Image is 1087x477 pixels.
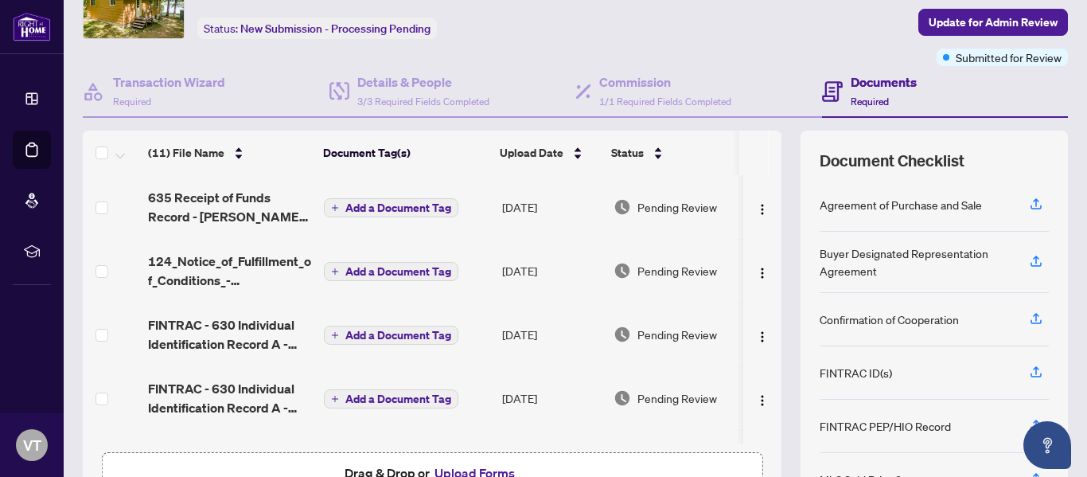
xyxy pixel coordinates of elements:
span: VT [23,434,41,456]
th: Upload Date [493,131,605,175]
img: logo [13,12,51,41]
img: Document Status [614,326,631,343]
td: [DATE] [496,175,608,239]
span: FINTRAC - 630 Individual Identification Record A - PropTx-OREA_[DATE] 11_15_11.pdf [148,379,311,417]
h4: Transaction Wizard [113,72,225,92]
th: Document Tag(s) [317,131,493,175]
button: Add a Document Tag [324,326,458,345]
span: Update for Admin Review [929,10,1058,35]
img: Document Status [614,262,631,280]
span: FINTRAC - 630 Individual Identification Record A - PropTx-OREA_[DATE] 11_13_00.pdf [148,315,311,354]
span: Document Checklist [820,150,964,172]
button: Logo [750,194,775,220]
span: Required [851,96,889,108]
h4: Commission [599,72,731,92]
span: 1/1 Required Fields Completed [599,96,731,108]
button: Open asap [1023,421,1071,469]
img: Logo [756,267,769,280]
span: 124_Notice_of_Fulfillment_of_Conditions_-_Agreement_of_Purchase_and_Sale_-_A_-_PropTx-[PERSON_NAM... [148,252,311,290]
span: Add a Document Tag [345,266,451,277]
span: Status [611,144,644,162]
div: Agreement of Purchase and Sale [820,196,982,213]
span: Pending Review [637,326,717,343]
img: Logo [756,203,769,216]
button: Logo [750,385,775,411]
span: Pending Review [637,262,717,280]
button: Add a Document Tag [324,198,458,217]
td: [DATE] [496,239,608,303]
span: plus [331,395,339,403]
span: Required [113,96,151,108]
span: Upload Date [500,144,563,162]
button: Add a Document Tag [324,197,458,218]
h4: Details & People [357,72,489,92]
button: Add a Document Tag [324,261,458,282]
div: FINTRAC ID(s) [820,364,892,381]
span: Add a Document Tag [345,393,451,405]
button: Add a Document Tag [324,325,458,346]
span: Pending Review [637,198,717,216]
img: Document Status [614,389,631,407]
td: [DATE] [496,366,608,430]
div: Confirmation of Cooperation [820,311,959,328]
span: 3/3 Required Fields Completed [357,96,489,108]
button: Update for Admin Review [918,9,1068,36]
div: Status: [197,18,437,39]
span: Pending Review [637,389,717,407]
button: Logo [750,258,775,283]
span: New Submission - Processing Pending [240,22,431,36]
th: (11) File Name [142,131,317,175]
img: Logo [756,330,769,343]
th: Status [605,131,740,175]
button: Add a Document Tag [324,389,458,409]
span: Submitted for Review [956,49,1062,66]
span: plus [331,268,339,276]
td: [DATE] [496,303,608,366]
button: Logo [750,322,775,347]
span: Add a Document Tag [345,202,451,213]
img: Logo [756,394,769,407]
span: Add a Document Tag [345,330,451,341]
span: plus [331,331,339,339]
span: (11) File Name [148,144,224,162]
span: plus [331,204,339,212]
button: Add a Document Tag [324,389,458,409]
button: Add a Document Tag [324,262,458,281]
img: Document Status [614,198,631,216]
div: Buyer Designated Representation Agreement [820,244,1011,280]
div: FINTRAC PEP/HIO Record [820,417,951,435]
span: 635 Receipt of Funds Record - [PERSON_NAME] TRREB_[DATE] 11_19_28.pdf [148,188,311,226]
h4: Documents [851,72,917,92]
